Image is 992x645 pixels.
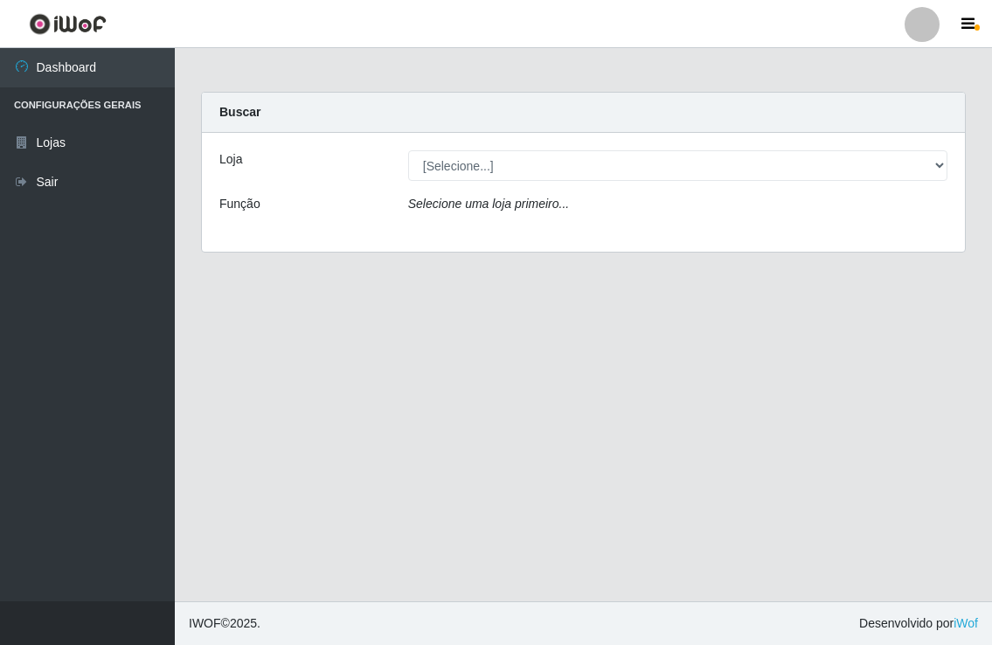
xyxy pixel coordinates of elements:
[219,150,242,169] label: Loja
[29,13,107,35] img: CoreUI Logo
[954,616,978,630] a: iWof
[859,614,978,633] span: Desenvolvido por
[219,105,260,119] strong: Buscar
[189,614,260,633] span: © 2025 .
[219,195,260,213] label: Função
[189,616,221,630] span: IWOF
[408,197,569,211] i: Selecione uma loja primeiro...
